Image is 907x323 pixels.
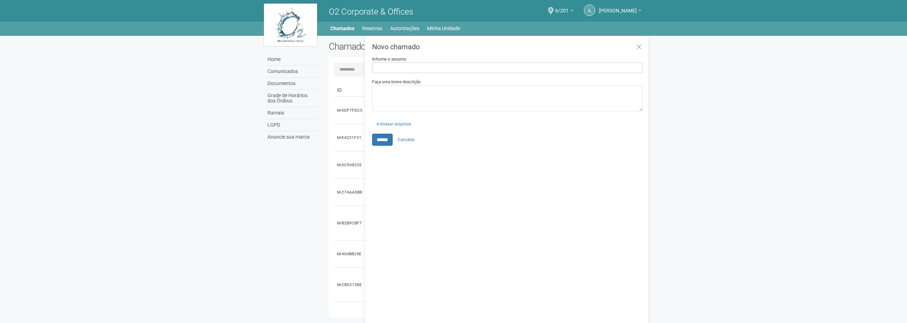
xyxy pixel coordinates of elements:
td: M-0DF7FDC5 [334,97,366,124]
a: Autorizações [390,23,419,33]
td: M-E4231F31 [334,124,366,151]
span: Isabela Lavenère Machado Agra [599,1,637,13]
label: Faça uma breve descrição [372,79,421,85]
a: Reservas [362,23,382,33]
a: Documentos [266,78,318,90]
a: Fechar [632,40,646,55]
td: M-274AA5B8 [334,179,366,206]
label: Informe o assunto [372,56,407,62]
span: O2 Corporate & Offices [329,7,413,17]
td: ID [334,84,366,97]
h2: Chamados [329,41,454,52]
a: [PERSON_NAME] [599,9,641,15]
a: Grade de Horários dos Ônibus [266,90,318,107]
a: Home [266,54,318,66]
td: M-0C94832E [334,151,366,179]
a: Cancelar [394,134,419,145]
td: M-CB53138E [334,268,366,302]
a: Ramais [266,107,318,119]
td: M-404B824E [334,240,366,268]
img: logo.jpg [264,4,317,46]
a: Anuncie sua marca [266,131,318,143]
a: IL [584,5,595,16]
td: M-B2B9CBF7 [334,206,366,240]
a: LGPD [266,119,318,131]
h3: Novo chamado [372,43,643,50]
a: Minha Unidade [427,23,460,33]
div: Anexar arquivos [372,117,415,127]
a: Comunicados [266,66,318,78]
a: Chamados [330,23,354,33]
a: 6/201 [555,9,573,15]
span: 6/201 [555,1,569,13]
